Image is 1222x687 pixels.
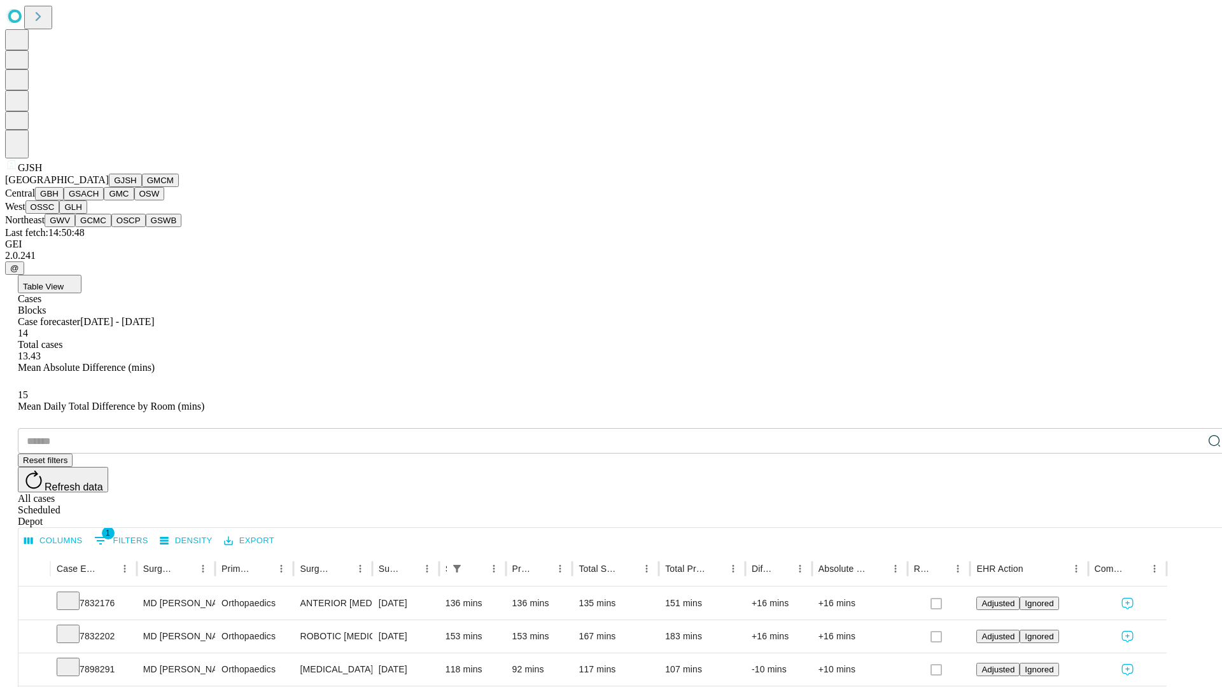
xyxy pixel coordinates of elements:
[579,564,619,574] div: Total Scheduled Duration
[446,564,447,574] div: Scheduled In Room Duration
[109,174,142,187] button: GJSH
[334,560,351,578] button: Sort
[300,620,365,653] div: ROBOTIC [MEDICAL_DATA] KNEE TOTAL
[1025,560,1043,578] button: Sort
[981,665,1015,674] span: Adjusted
[869,560,887,578] button: Sort
[512,620,566,653] div: 153 mins
[914,564,931,574] div: Resolved in EHR
[91,531,151,551] button: Show filters
[579,620,652,653] div: 167 mins
[1020,630,1058,643] button: Ignored
[221,564,253,574] div: Primary Service
[75,214,111,227] button: GCMC
[21,531,86,551] button: Select columns
[255,560,272,578] button: Sort
[931,560,949,578] button: Sort
[18,454,73,467] button: Reset filters
[512,564,533,574] div: Predicted In Room Duration
[665,653,739,686] div: 107 mins
[176,560,194,578] button: Sort
[1067,560,1085,578] button: Menu
[194,560,212,578] button: Menu
[579,587,652,620] div: 135 mins
[1020,663,1058,676] button: Ignored
[18,350,41,361] span: 13.43
[379,587,433,620] div: [DATE]
[981,632,1015,641] span: Adjusted
[620,560,638,578] button: Sort
[1025,665,1053,674] span: Ignored
[143,587,209,620] div: MD [PERSON_NAME] [PERSON_NAME]
[35,187,64,200] button: GBH
[467,560,485,578] button: Sort
[818,587,901,620] div: +16 mins
[18,328,28,338] span: 14
[706,560,724,578] button: Sort
[818,564,867,574] div: Absolute Difference
[638,560,656,578] button: Menu
[5,188,35,198] span: Central
[752,587,806,620] div: +16 mins
[57,587,130,620] div: 7832176
[976,597,1020,610] button: Adjusted
[143,564,175,574] div: Surgeon Name
[379,620,433,653] div: [DATE]
[23,455,67,465] span: Reset filters
[5,261,24,275] button: @
[18,162,42,173] span: GJSH
[665,587,739,620] div: 151 mins
[5,227,85,238] span: Last fetch: 14:50:48
[221,653,287,686] div: Orthopaedics
[25,200,60,214] button: OSSC
[5,250,1217,261] div: 2.0.241
[18,362,155,373] span: Mean Absolute Difference (mins)
[57,653,130,686] div: 7898291
[752,653,806,686] div: -10 mins
[949,560,967,578] button: Menu
[300,653,365,686] div: [MEDICAL_DATA] MEDIAL AND LATERAL MENISCECTOMY
[18,339,62,350] span: Total cases
[976,630,1020,643] button: Adjusted
[579,653,652,686] div: 117 mins
[45,214,75,227] button: GWV
[143,620,209,653] div: MD [PERSON_NAME] [PERSON_NAME]
[1146,560,1163,578] button: Menu
[5,201,25,212] span: West
[146,214,182,227] button: GSWB
[446,587,500,620] div: 136 mins
[1025,599,1053,608] span: Ignored
[752,620,806,653] div: +16 mins
[80,316,154,327] span: [DATE] - [DATE]
[665,620,739,653] div: 183 mins
[379,653,433,686] div: [DATE]
[976,564,1023,574] div: EHR Action
[887,560,904,578] button: Menu
[351,560,369,578] button: Menu
[221,531,277,551] button: Export
[18,401,204,412] span: Mean Daily Total Difference by Room (mins)
[981,599,1015,608] span: Adjusted
[134,187,165,200] button: OSW
[57,620,130,653] div: 7832202
[23,282,64,291] span: Table View
[448,560,466,578] button: Show filters
[18,389,28,400] span: 15
[116,560,134,578] button: Menu
[57,564,97,574] div: Case Epic Id
[485,560,503,578] button: Menu
[551,560,569,578] button: Menu
[18,316,80,327] span: Case forecaster
[5,174,109,185] span: [GEOGRAPHIC_DATA]
[157,531,216,551] button: Density
[1020,597,1058,610] button: Ignored
[5,214,45,225] span: Northeast
[25,659,44,681] button: Expand
[533,560,551,578] button: Sort
[724,560,742,578] button: Menu
[18,467,108,492] button: Refresh data
[818,653,901,686] div: +10 mins
[773,560,791,578] button: Sort
[25,626,44,648] button: Expand
[791,560,809,578] button: Menu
